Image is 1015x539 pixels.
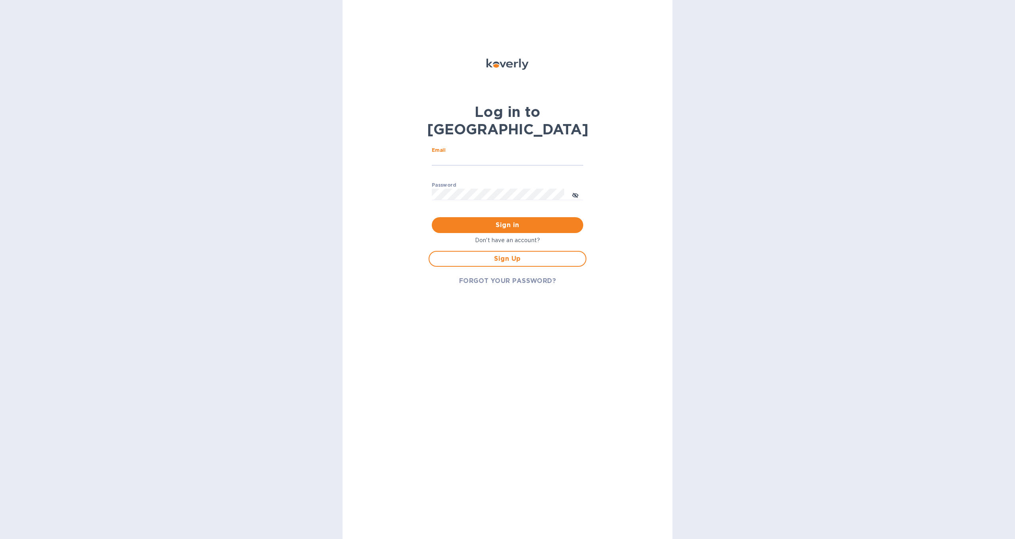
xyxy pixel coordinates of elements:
img: Koverly [486,59,529,70]
button: Sign Up [429,251,586,267]
label: Password [432,183,456,187]
span: Sign Up [436,254,579,264]
b: Log in to [GEOGRAPHIC_DATA] [427,103,588,138]
label: Email [432,148,446,153]
button: FORGOT YOUR PASSWORD? [453,273,563,289]
button: Sign in [432,217,583,233]
p: Don't have an account? [429,236,586,245]
span: Sign in [438,220,577,230]
span: FORGOT YOUR PASSWORD? [459,276,556,286]
button: toggle password visibility [567,187,583,203]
